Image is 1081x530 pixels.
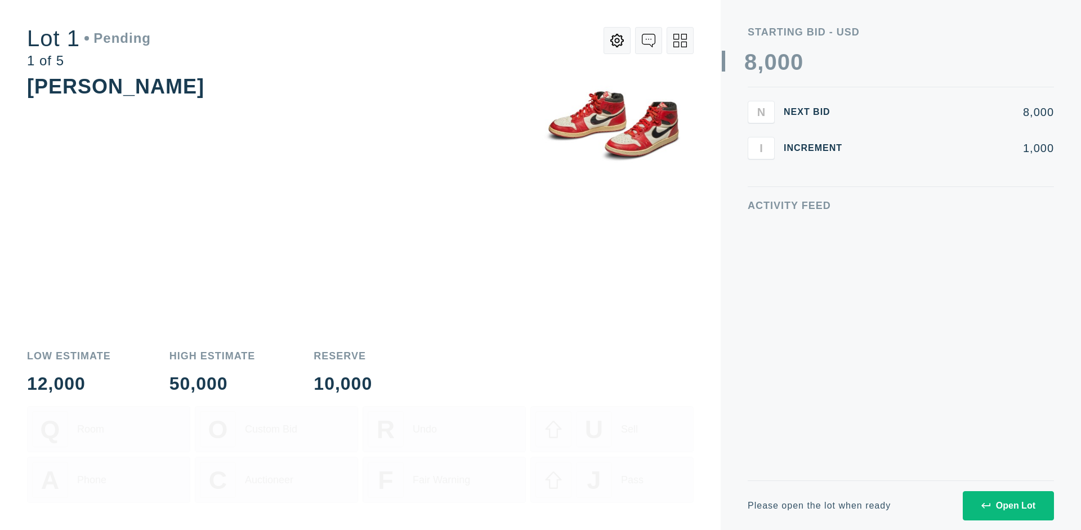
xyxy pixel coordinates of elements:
div: Reserve [314,351,372,361]
div: Increment [784,144,851,153]
span: N [757,105,765,118]
div: Please open the lot when ready [748,501,891,510]
div: 1,000 [860,142,1054,154]
div: 0 [778,51,790,73]
span: I [760,141,763,154]
div: Starting Bid - USD [748,27,1054,37]
div: Lot 1 [27,27,151,50]
div: Open Lot [981,501,1035,511]
div: Low Estimate [27,351,111,361]
div: 8 [744,51,757,73]
div: 0 [764,51,777,73]
div: Pending [84,32,151,45]
button: N [748,101,775,123]
div: 10,000 [314,375,372,393]
div: 8,000 [860,106,1054,118]
div: 12,000 [27,375,111,393]
div: 1 of 5 [27,54,151,68]
div: Next Bid [784,108,851,117]
button: Open Lot [963,491,1054,520]
div: [PERSON_NAME] [27,75,204,98]
div: High Estimate [169,351,256,361]
div: Activity Feed [748,201,1054,211]
div: 0 [790,51,803,73]
div: , [757,51,764,276]
div: 50,000 [169,375,256,393]
button: I [748,137,775,159]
